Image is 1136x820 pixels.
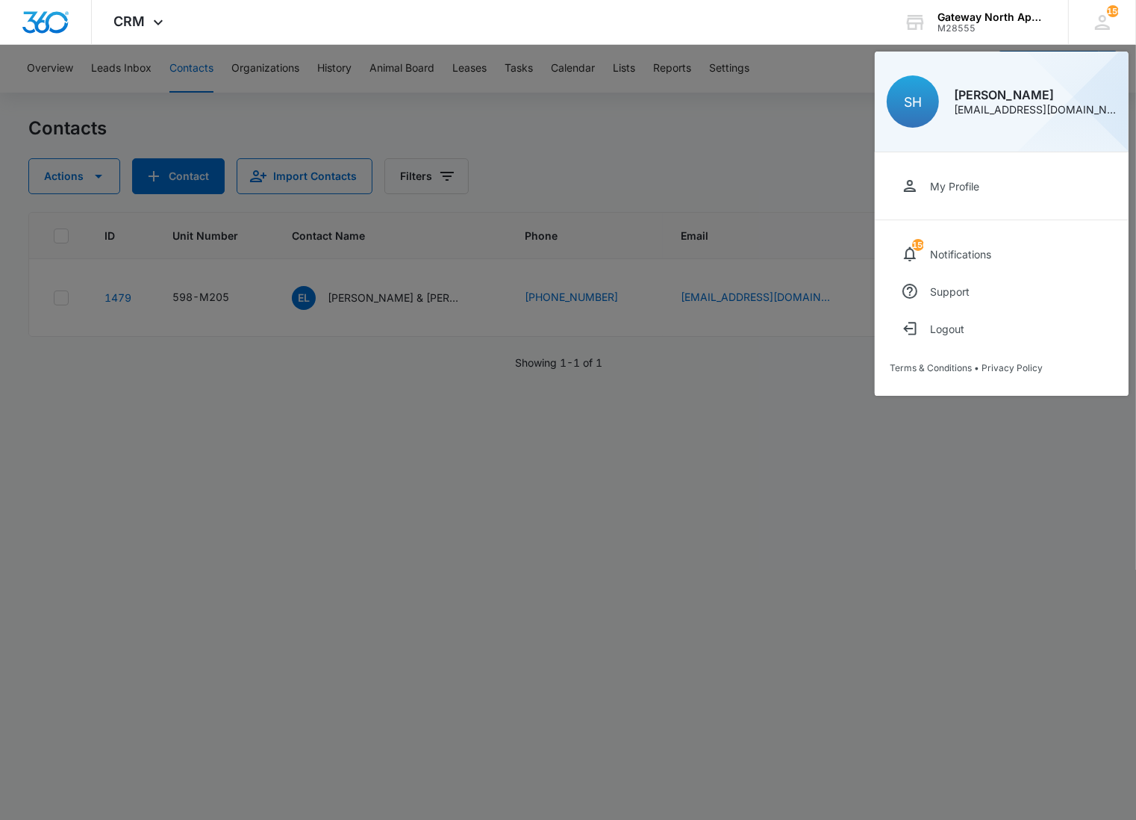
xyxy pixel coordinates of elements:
div: [EMAIL_ADDRESS][DOMAIN_NAME] [954,105,1117,115]
div: account id [937,23,1046,34]
a: Privacy Policy [981,362,1043,373]
span: SH [904,94,922,110]
span: 150 [912,239,924,251]
div: Support [930,285,970,298]
div: notifications count [912,239,924,251]
div: Logout [930,323,964,335]
div: Notifications [930,248,991,261]
div: account name [937,11,1046,23]
button: Logout [890,310,1114,347]
div: My Profile [930,180,979,193]
a: My Profile [890,167,1114,205]
span: CRM [114,13,146,29]
a: notifications countNotifications [890,235,1114,273]
span: 150 [1107,5,1119,17]
a: Support [890,273,1114,310]
div: [PERSON_NAME] [954,89,1117,101]
a: Terms & Conditions [890,362,972,373]
div: • [890,362,1114,373]
div: notifications count [1107,5,1119,17]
